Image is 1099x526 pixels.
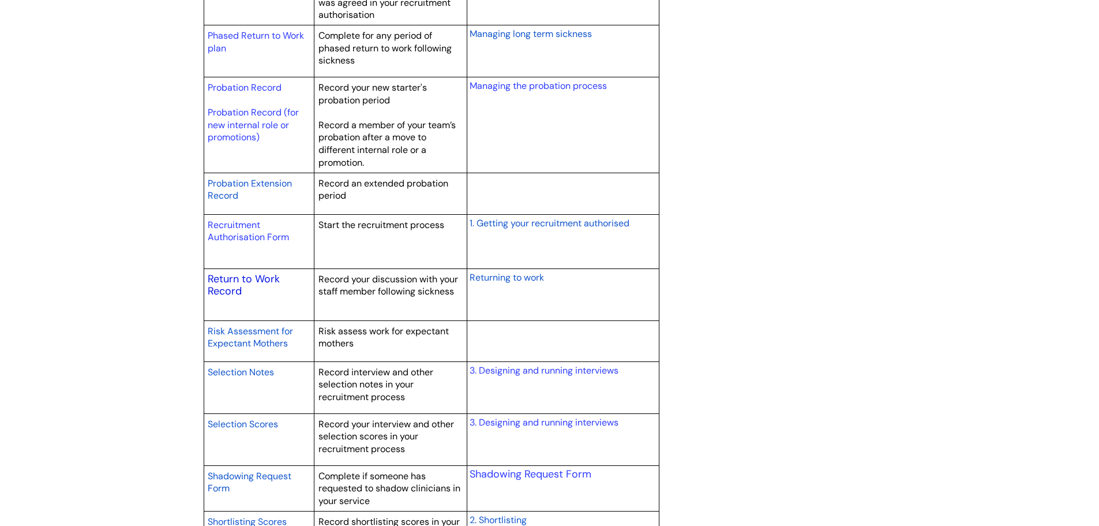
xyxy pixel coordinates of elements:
[208,469,291,495] a: Shadowing Request Form
[208,176,292,203] a: Probation Extension Record
[318,366,433,403] span: Record interview and other selection notes in your recruitment process
[470,271,544,283] span: Returning to work
[318,418,454,455] span: Record your interview and other selection scores in your recruitment process
[208,365,274,379] a: Selection Notes
[470,217,629,229] span: 1. Getting your recruitment authorised
[318,119,456,169] span: Record a member of your team’s probation after a move to different internal role or a promotion.
[470,467,591,481] a: Shadowing Request Form
[208,29,304,54] a: Phased Return to Work plan
[208,418,278,430] span: Selection Scores
[318,29,452,66] span: Complete for any period of phased return to work following sickness
[208,272,280,299] a: Return to Work Record
[470,27,592,40] a: Managing long term sickness
[208,325,293,350] span: Risk Assessment for Expectant Mothers
[318,81,427,106] span: Record your new starter's probation period
[208,324,293,350] a: Risk Assessment for Expectant Mothers
[208,106,299,143] a: Probation Record (for new internal role or promotions)
[208,366,274,378] span: Selection Notes
[208,417,278,431] a: Selection Scores
[318,219,444,231] span: Start the recruitment process
[470,216,629,230] a: 1. Getting your recruitment authorised
[208,470,291,495] span: Shadowing Request Form
[318,177,448,202] span: Record an extended probation period
[318,273,458,298] span: Record your discussion with your staff member following sickness
[470,80,607,92] a: Managing the probation process
[318,325,449,350] span: Risk assess work for expectant mothers
[470,416,618,428] a: 3. Designing and running interviews
[208,219,289,244] a: Recruitment Authorisation Form
[318,470,460,507] span: Complete if someone has requested to shadow clinicians in your service
[208,81,282,94] a: Probation Record
[470,270,544,284] a: Returning to work
[470,514,527,526] span: 2. Shortlisting
[208,177,292,202] span: Probation Extension Record
[470,28,592,40] span: Managing long term sickness
[470,364,618,376] a: 3. Designing and running interviews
